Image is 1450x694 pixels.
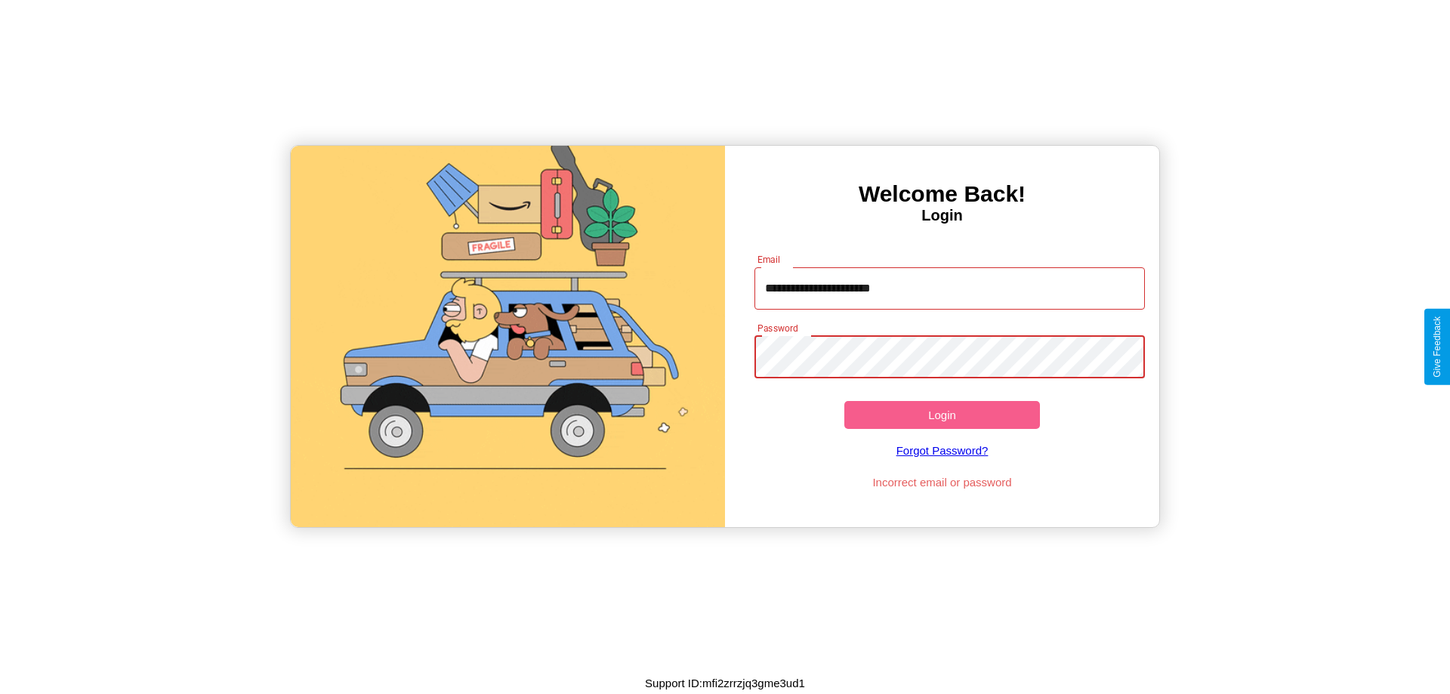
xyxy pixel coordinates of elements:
button: Login [844,401,1040,429]
img: gif [291,146,725,527]
p: Support ID: mfi2zrrzjq3gme3ud1 [645,673,805,693]
a: Forgot Password? [747,429,1138,472]
label: Password [757,322,797,335]
label: Email [757,253,781,266]
div: Give Feedback [1432,316,1442,378]
h4: Login [725,207,1159,224]
h3: Welcome Back! [725,181,1159,207]
p: Incorrect email or password [747,472,1138,492]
